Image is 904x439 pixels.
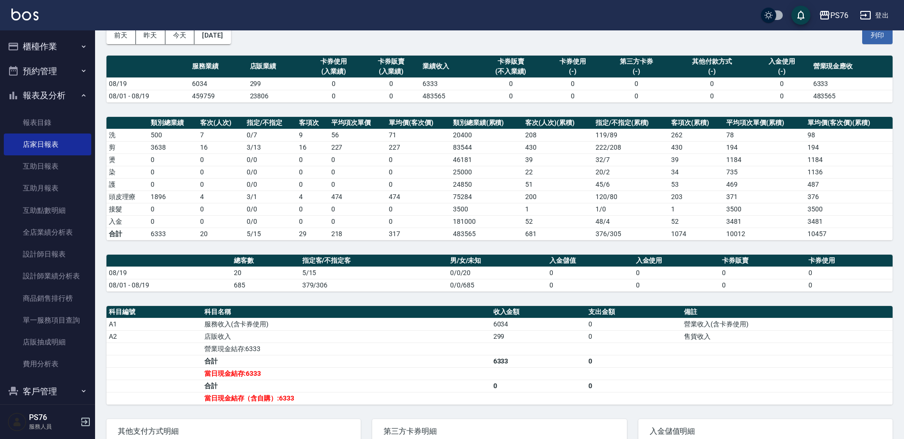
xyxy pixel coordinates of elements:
td: 當日現金結存（含自購）:6333 [202,392,491,404]
td: 接髮 [106,203,148,215]
td: 0 [363,90,420,102]
td: 317 [386,228,451,240]
td: 208 [523,129,593,141]
td: 376 [805,191,893,203]
td: 483565 [811,90,893,102]
td: 0 [544,77,601,90]
td: 75284 [451,191,523,203]
a: 互助月報表 [4,177,91,199]
td: 299 [248,77,305,90]
td: 3500 [805,203,893,215]
td: 0 [329,178,387,191]
span: 其他支付方式明細 [118,427,349,436]
p: 服務人員 [29,422,77,431]
td: 0 [148,203,198,215]
th: 備註 [682,306,893,318]
td: 200 [523,191,593,203]
td: 56 [329,129,387,141]
td: 0 [806,267,893,279]
div: (不入業績) [480,67,541,76]
td: 08/01 - 08/19 [106,90,190,102]
td: 0 / 0 [244,215,297,228]
th: 店販業績 [248,56,305,78]
button: 商品管理 [4,403,91,428]
td: 合計 [202,380,491,392]
th: 客次(人次)(累積) [523,117,593,129]
td: 0 / 0 [244,203,297,215]
a: 互助點數明細 [4,200,91,221]
td: 0/0/20 [448,267,547,279]
th: 入金使用 [634,255,720,267]
td: 0 [198,203,244,215]
td: 0 [305,77,363,90]
td: 0 [478,90,544,102]
td: 0 [148,215,198,228]
button: 預約管理 [4,59,91,84]
td: 0 [297,166,328,178]
th: 總客數 [231,255,299,267]
td: 48 / 4 [593,215,669,228]
td: 474 [329,191,387,203]
td: 469 [724,178,805,191]
td: 39 [669,153,724,166]
td: 0 / 0 [244,153,297,166]
td: 0 [198,215,244,228]
td: 3 / 1 [244,191,297,203]
td: 6333 [491,355,587,367]
td: 0 [671,90,753,102]
button: 列印 [862,27,893,44]
td: 735 [724,166,805,178]
button: [DATE] [194,27,231,44]
th: 單均價(客次價)(累積) [805,117,893,129]
td: 4 [297,191,328,203]
td: 39 [523,153,593,166]
td: 227 [386,141,451,153]
td: 218 [329,228,387,240]
td: 0 [720,267,806,279]
td: 0 [198,153,244,166]
a: 店販抽成明細 [4,331,91,353]
th: 服務業績 [190,56,247,78]
td: 洗 [106,129,148,141]
td: 當日現金結存:6333 [202,367,491,380]
td: 08/19 [106,267,231,279]
th: 科目編號 [106,306,202,318]
button: 昨天 [136,27,165,44]
span: 入金儲值明細 [650,427,881,436]
th: 營業現金應收 [811,56,893,78]
td: 服務收入(含卡券使用) [202,318,491,330]
td: 3638 [148,141,198,153]
div: (入業績) [365,67,418,76]
td: 78 [724,129,805,141]
td: 53 [669,178,724,191]
td: 34 [669,166,724,178]
td: 487 [805,178,893,191]
a: 店家日報表 [4,134,91,155]
td: 08/19 [106,77,190,90]
div: PS76 [830,10,848,21]
td: 0 [297,178,328,191]
td: 203 [669,191,724,203]
td: 0 [329,203,387,215]
td: 20400 [451,129,523,141]
table: a dense table [106,255,893,292]
td: 0 [386,166,451,178]
td: 0 [753,77,810,90]
td: 0 [586,355,682,367]
td: 52 [669,215,724,228]
table: a dense table [106,306,893,405]
td: 0 [198,178,244,191]
td: 0 [491,380,587,392]
th: 指定/不指定 [244,117,297,129]
td: 83544 [451,141,523,153]
td: 0 [329,166,387,178]
td: 1136 [805,166,893,178]
table: a dense table [106,117,893,240]
td: 52 [523,215,593,228]
th: 客項次 [297,117,328,129]
td: 0 [601,77,671,90]
td: 剪 [106,141,148,153]
td: 0 [586,318,682,330]
td: 3481 [724,215,805,228]
td: 0 [329,153,387,166]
